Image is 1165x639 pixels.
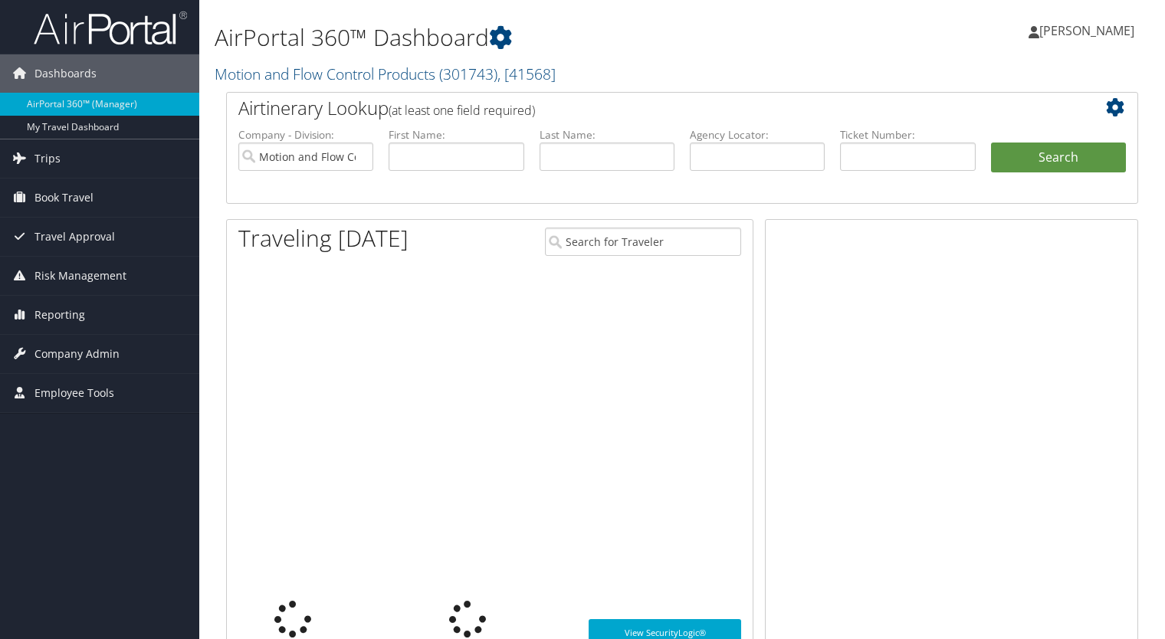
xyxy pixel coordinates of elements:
span: , [ 41568 ] [497,64,556,84]
span: Dashboards [34,54,97,93]
label: Ticket Number: [840,127,975,143]
button: Search [991,143,1126,173]
label: Last Name: [540,127,674,143]
span: Employee Tools [34,374,114,412]
span: ( 301743 ) [439,64,497,84]
span: Travel Approval [34,218,115,256]
span: (at least one field required) [389,102,535,119]
input: Search for Traveler [545,228,741,256]
span: [PERSON_NAME] [1039,22,1134,39]
h1: AirPortal 360™ Dashboard [215,21,838,54]
h2: Airtinerary Lookup [238,95,1050,121]
span: Reporting [34,296,85,334]
label: First Name: [389,127,523,143]
label: Company - Division: [238,127,373,143]
span: Book Travel [34,179,94,217]
span: Company Admin [34,335,120,373]
img: airportal-logo.png [34,10,187,46]
h1: Traveling [DATE] [238,222,409,254]
a: [PERSON_NAME] [1029,8,1150,54]
span: Risk Management [34,257,126,295]
a: Motion and Flow Control Products [215,64,556,84]
span: Trips [34,139,61,178]
label: Agency Locator: [690,127,825,143]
